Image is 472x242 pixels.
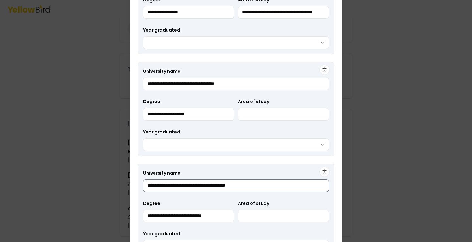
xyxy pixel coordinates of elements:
[143,68,180,74] label: University name
[238,200,269,207] label: Area of study
[143,200,160,207] label: Degree
[143,98,160,105] label: Degree
[238,98,269,105] label: Area of study
[143,129,180,135] label: Year graduated
[143,27,180,33] label: Year graduated
[143,231,180,237] label: Year graduated
[143,170,180,176] label: University name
